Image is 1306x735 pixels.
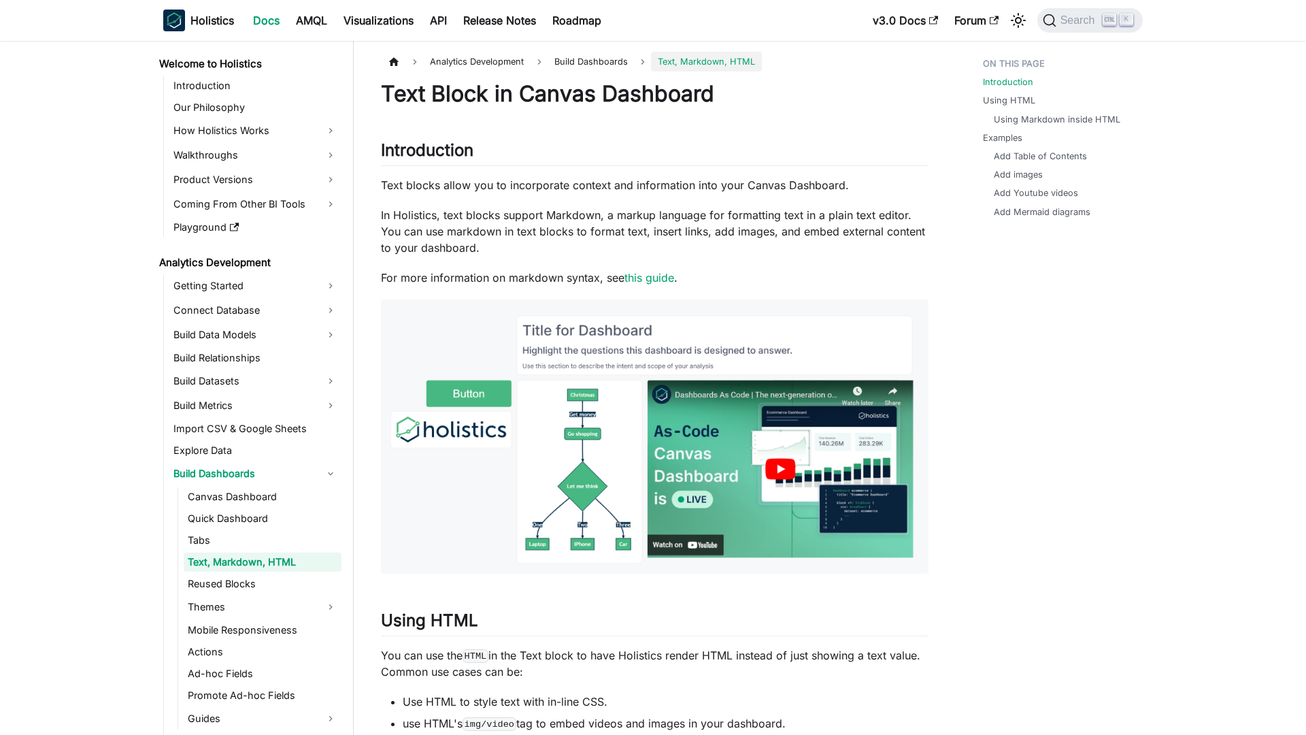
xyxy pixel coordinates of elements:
[946,10,1007,31] a: Forum
[184,621,341,640] a: Mobile Responsiveness
[423,52,531,71] span: Analytics Development
[381,177,928,193] p: Text blocks allow you to incorporate context and information into your Canvas Dashboard.
[163,10,185,31] img: Holistics
[381,647,928,680] p: You can use the in the Text block to have Holistics render HTML instead of just showing a text va...
[624,271,674,284] a: this guide
[422,10,455,31] a: API
[381,52,407,71] a: Home page
[169,419,341,438] a: Import CSV & Google Sheets
[169,299,341,321] a: Connect Database
[169,441,341,460] a: Explore Data
[184,664,341,683] a: Ad-hoc Fields
[169,324,341,346] a: Build Data Models
[184,642,341,661] a: Actions
[544,10,609,31] a: Roadmap
[381,207,928,256] p: In Holistics, text blocks support Markdown, a markup language for formatting text in a plain text...
[455,10,544,31] a: Release Notes
[169,370,341,392] a: Build Datasets
[548,52,635,71] span: Build Dashboards
[169,395,341,416] a: Build Metrics
[288,10,335,31] a: AMQL
[169,98,341,117] a: Our Philosophy
[335,10,422,31] a: Visualizations
[163,10,234,31] a: HolisticsHolistics
[651,52,762,71] span: Text, Markdown, HTML
[169,120,341,142] a: How Holistics Works
[184,509,341,528] a: Quick Dashboard
[381,269,928,286] p: For more information on markdown syntax, see .
[994,206,1090,218] a: Add Mermaid diagrams
[155,54,341,73] a: Welcome to Holistics
[169,275,341,297] a: Getting Started
[155,253,341,272] a: Analytics Development
[169,169,341,191] a: Product Versions
[1056,14,1103,27] span: Search
[190,12,234,29] b: Holistics
[169,218,341,237] a: Playground
[994,186,1078,199] a: Add Youtube videos
[1120,14,1133,26] kbd: K
[150,41,354,735] nav: Docs sidebar
[983,94,1035,107] a: Using HTML
[1037,8,1143,33] button: Search (Ctrl+K)
[184,708,341,730] a: Guides
[403,715,928,732] li: use HTML's tag to embed videos and images in your dashboard.
[184,553,341,572] a: Text, Markdown, HTML
[184,686,341,705] a: Promote Ad-hoc Fields
[994,168,1043,181] a: Add images
[169,144,341,166] a: Walkthroughs
[381,610,928,636] h2: Using HTML
[983,76,1033,88] a: Introduction
[184,574,341,593] a: Reused Blocks
[994,150,1087,163] a: Add Table of Contents
[169,463,341,485] a: Build Dashboards
[184,487,341,506] a: Canvas Dashboard
[381,80,928,108] h1: Text Block in Canvas Dashboard
[463,717,516,731] code: img/video
[169,348,341,367] a: Build Relationships
[381,52,928,71] nav: Breadcrumbs
[169,76,341,95] a: Introduction
[245,10,288,31] a: Docs
[169,193,341,215] a: Coming From Other BI Tools
[403,693,928,710] li: Use HTML to style text with in-line CSS.
[184,596,341,618] a: Themes
[184,531,341,550] a: Tabs
[865,10,946,31] a: v3.0 Docs
[463,649,488,663] code: HTML
[381,140,928,166] h2: Introduction
[1007,10,1029,31] button: Switch between dark and light mode (currently light mode)
[994,113,1120,126] a: Using Markdown inside HTML
[983,131,1022,144] a: Examples
[381,299,928,574] img: reporting-intro-to-blocks-text-blocks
